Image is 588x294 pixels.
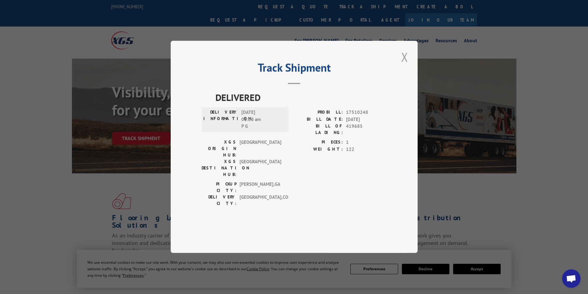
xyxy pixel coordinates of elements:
[294,123,343,136] label: BILL OF LADING:
[203,109,238,130] label: DELIVERY INFORMATION:
[294,146,343,153] label: WEIGHT:
[202,159,236,178] label: XGS DESTINATION HUB:
[294,109,343,116] label: PROBILL:
[202,63,387,75] h2: Track Shipment
[294,139,343,146] label: PIECES:
[346,139,387,146] span: 1
[202,181,236,194] label: PICKUP CITY:
[240,181,281,194] span: [PERSON_NAME] , GA
[202,194,236,207] label: DELIVERY CITY:
[294,116,343,123] label: BILL DATE:
[240,159,281,178] span: [GEOGRAPHIC_DATA]
[399,48,410,65] button: Close modal
[240,194,281,207] span: [GEOGRAPHIC_DATA] , CO
[346,109,387,116] span: 17510248
[215,91,387,105] span: DELIVERED
[202,139,236,159] label: XGS ORIGIN HUB:
[346,123,387,136] span: 419685
[346,116,387,123] span: [DATE]
[240,139,281,159] span: [GEOGRAPHIC_DATA]
[562,269,581,288] a: Open chat
[346,146,387,153] span: 122
[241,109,283,130] span: [DATE] 06:00 am P G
